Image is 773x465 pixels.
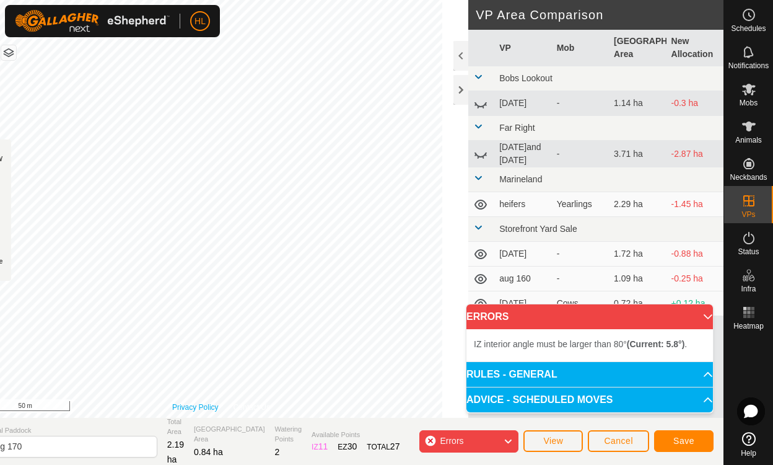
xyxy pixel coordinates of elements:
[440,436,463,446] span: Errors
[476,7,723,22] h2: VP Area Comparison
[494,141,551,167] td: [DATE]and [DATE]
[609,91,666,116] td: 1.14 ha
[499,174,542,184] span: Marineland
[557,297,604,310] div: Cows
[654,430,714,452] button: Save
[474,339,687,349] span: IZ interior angle must be larger than 80° .
[499,73,552,83] span: Bobs Lookout
[666,141,723,167] td: -2.87 ha
[466,387,713,412] p-accordion-header: ADVICE - SCHEDULED MOVES
[609,141,666,167] td: 3.71 ha
[730,174,767,181] span: Neckbands
[666,291,723,316] td: +0.12 ha
[609,291,666,316] td: 0.72 ha
[666,242,723,267] td: -0.88 ha
[194,447,223,457] span: 0.84 ha
[499,123,535,133] span: Far Right
[1,45,16,60] button: Map Layers
[557,247,604,260] div: -
[733,322,764,330] span: Heatmap
[494,267,551,291] td: aug 160
[367,440,400,453] div: TOTAL
[494,291,551,316] td: [DATE]
[494,91,551,116] td: [DATE]
[494,242,551,267] td: [DATE]
[552,30,609,66] th: Mob
[312,440,328,453] div: IZ
[167,417,184,437] span: Total Area
[588,430,649,452] button: Cancel
[234,402,270,413] a: Contact Us
[735,136,762,144] span: Animals
[666,91,723,116] td: -0.3 ha
[673,436,694,446] span: Save
[194,15,206,28] span: HL
[338,440,357,453] div: EZ
[312,430,400,440] span: Available Points
[609,267,666,291] td: 1.09 ha
[609,242,666,267] td: 1.72 ha
[466,304,713,329] p-accordion-header: ERRORS
[499,224,577,234] span: Storefront Yard Sale
[347,441,357,451] span: 30
[466,329,713,361] p-accordion-content: ERRORS
[494,192,551,217] td: heifers
[741,449,756,457] span: Help
[494,30,551,66] th: VP
[666,267,723,291] td: -0.25 ha
[557,97,604,110] div: -
[466,362,713,387] p-accordion-header: RULES - GENERAL
[741,285,756,293] span: Infra
[740,99,758,107] span: Mobs
[194,424,265,445] span: [GEOGRAPHIC_DATA] Area
[738,248,759,255] span: Status
[466,395,613,405] span: ADVICE - SCHEDULED MOVES
[666,192,723,217] td: -1.45 ha
[557,272,604,285] div: -
[523,430,583,452] button: View
[390,441,400,451] span: 27
[557,198,604,211] div: Yearlings
[275,424,302,445] span: Watering Points
[543,436,563,446] span: View
[728,62,769,69] span: Notifications
[666,30,723,66] th: New Allocation
[275,447,280,457] span: 2
[167,440,184,464] span: 2.19 ha
[557,148,604,161] div: -
[609,30,666,66] th: [GEOGRAPHIC_DATA] Area
[318,441,328,451] span: 11
[627,339,685,349] b: (Current: 5.8°)
[15,10,170,32] img: Gallagher Logo
[466,312,509,322] span: ERRORS
[741,211,755,218] span: VPs
[172,402,219,413] a: Privacy Policy
[604,436,633,446] span: Cancel
[609,192,666,217] td: 2.29 ha
[731,25,766,32] span: Schedules
[724,427,773,462] a: Help
[466,370,557,379] span: RULES - GENERAL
